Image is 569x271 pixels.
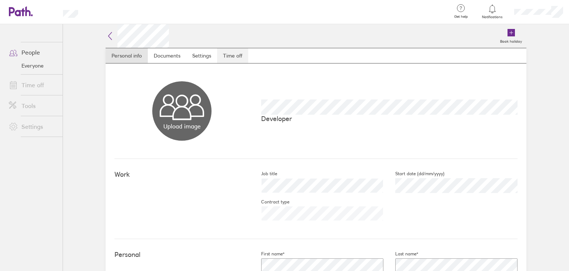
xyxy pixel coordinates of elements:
[106,48,148,63] a: Personal info
[186,48,217,63] a: Settings
[261,115,518,123] p: Developer
[496,24,526,48] a: Book holiday
[148,48,186,63] a: Documents
[3,78,63,92] a: Time off
[217,48,248,63] a: Time off
[3,119,63,134] a: Settings
[496,37,526,44] label: Book holiday
[480,15,505,19] span: Notifications
[383,171,445,177] label: Start date (dd/mm/yyyy)
[249,251,284,257] label: First name*
[449,14,473,19] span: Get help
[3,98,63,113] a: Tools
[114,171,249,179] h4: Work
[3,60,63,72] a: Everyone
[3,45,63,60] a: People
[383,251,418,257] label: Last name*
[480,4,505,19] a: Notifications
[249,171,277,177] label: Job title
[249,199,289,205] label: Contract type
[114,251,249,259] h4: Personal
